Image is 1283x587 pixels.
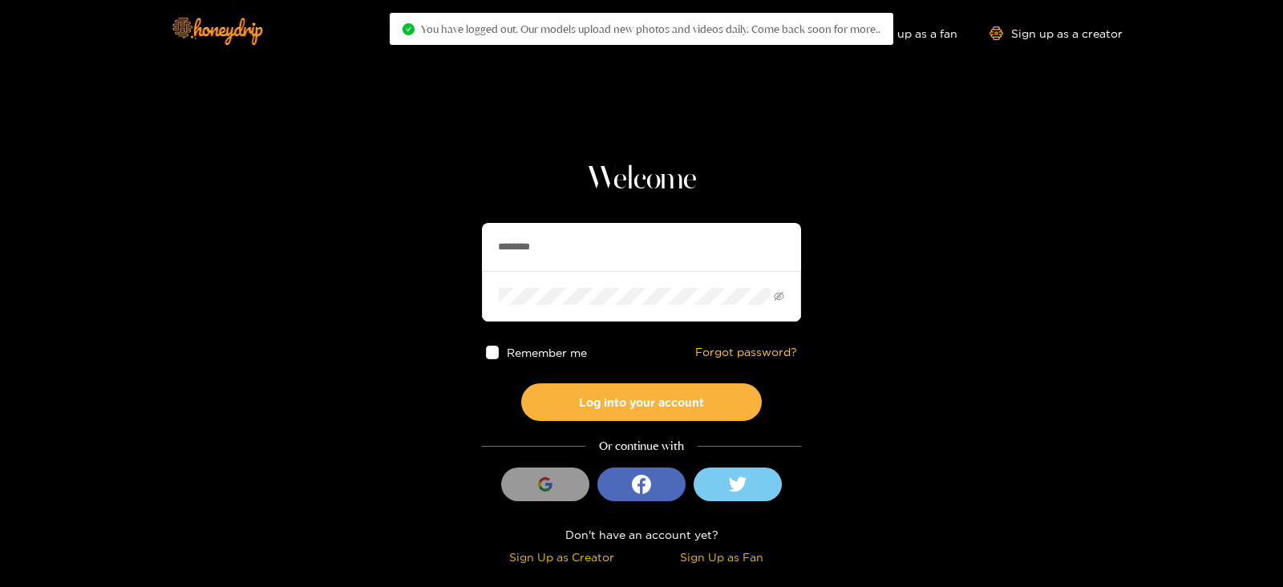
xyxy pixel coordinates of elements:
a: Sign up as a fan [848,26,957,40]
div: Sign Up as Fan [646,548,797,566]
div: Don't have an account yet? [482,525,801,544]
div: Sign Up as Creator [486,548,637,566]
div: Or continue with [482,437,801,455]
a: Sign up as a creator [990,26,1123,40]
a: Forgot password? [695,346,797,359]
span: You have logged out. Our models upload new photos and videos daily. Come back soon for more.. [421,22,880,35]
span: Remember me [508,346,588,358]
button: Log into your account [521,383,762,421]
span: check-circle [403,23,415,35]
span: eye-invisible [774,291,784,302]
h1: Welcome [482,160,801,199]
